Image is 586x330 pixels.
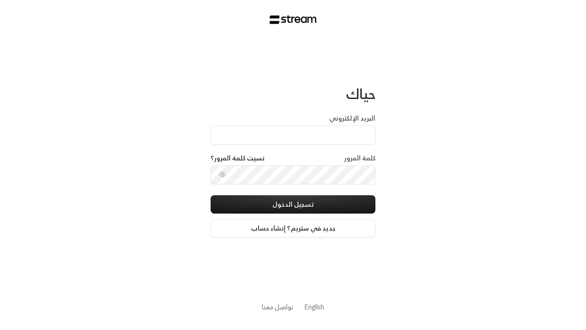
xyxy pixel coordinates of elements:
img: Stream Logo [270,15,317,24]
label: كلمة المرور [344,154,375,163]
a: English [304,298,324,315]
span: حياك [346,82,375,106]
button: تسجيل الدخول [211,195,375,214]
button: تواصل معنا [262,302,293,312]
a: تواصل معنا [262,301,293,313]
label: البريد الإلكتروني [329,114,375,123]
a: جديد في ستريم؟ إنشاء حساب [211,219,375,237]
a: نسيت كلمة المرور؟ [211,154,265,163]
button: toggle password visibility [215,167,230,182]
